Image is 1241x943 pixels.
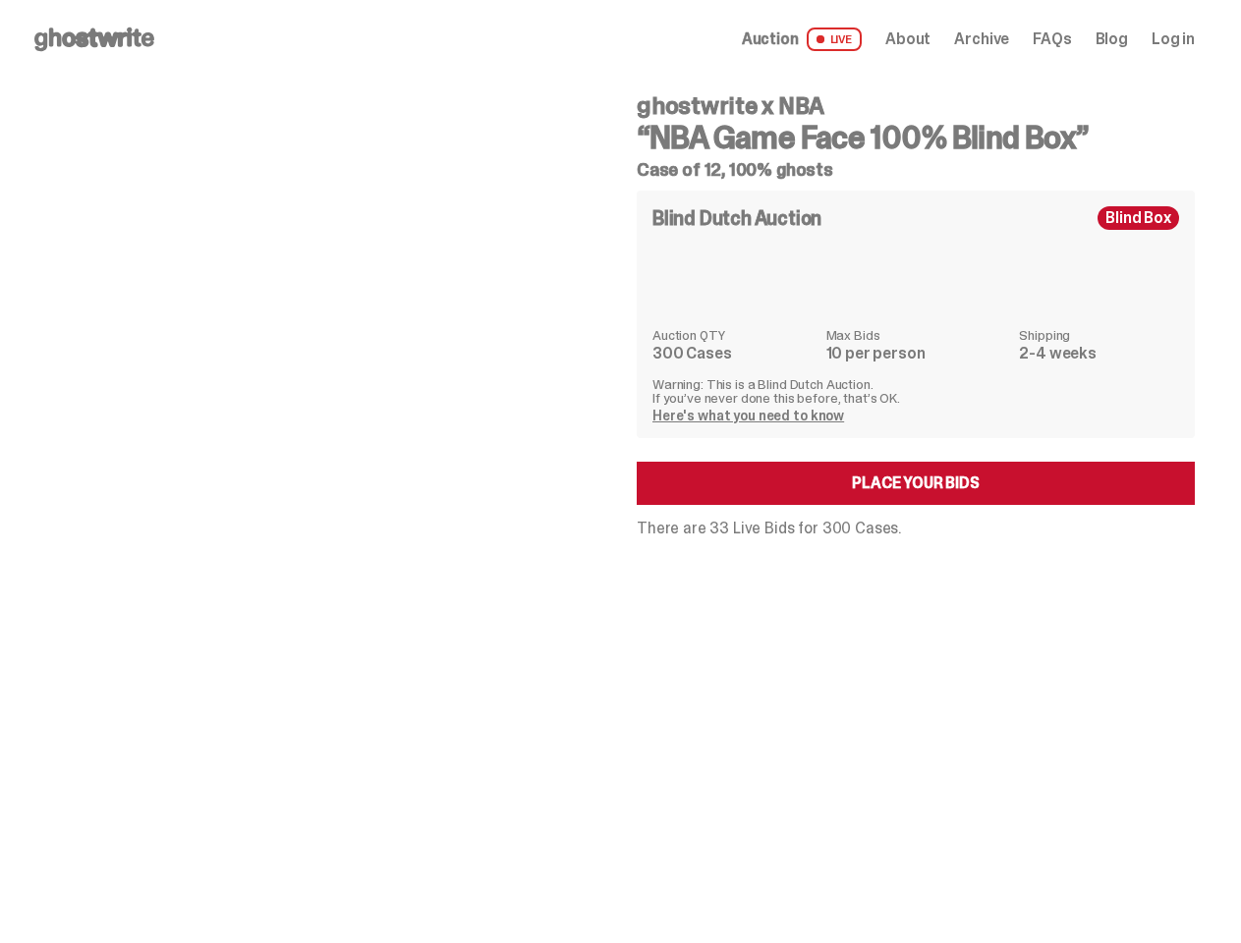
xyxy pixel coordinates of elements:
h5: Case of 12, 100% ghosts [637,161,1195,179]
a: Archive [954,31,1009,47]
dt: Max Bids [826,328,1008,342]
a: Log in [1152,31,1195,47]
dd: 300 Cases [652,346,815,361]
p: There are 33 Live Bids for 300 Cases. [637,521,1195,536]
dd: 2-4 weeks [1019,346,1179,361]
a: Here's what you need to know [652,407,844,424]
p: Warning: This is a Blind Dutch Auction. If you’ve never done this before, that’s OK. [652,377,1179,405]
a: Place your Bids [637,462,1195,505]
a: Blog [1096,31,1128,47]
a: FAQs [1033,31,1071,47]
h4: Blind Dutch Auction [652,208,821,228]
div: Blind Box [1098,206,1179,230]
h3: “NBA Game Face 100% Blind Box” [637,122,1195,153]
span: LIVE [807,28,863,51]
dt: Shipping [1019,328,1179,342]
dt: Auction QTY [652,328,815,342]
span: Auction [742,31,799,47]
a: Auction LIVE [742,28,862,51]
a: About [885,31,931,47]
h4: ghostwrite x NBA [637,94,1195,118]
dd: 10 per person [826,346,1008,361]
